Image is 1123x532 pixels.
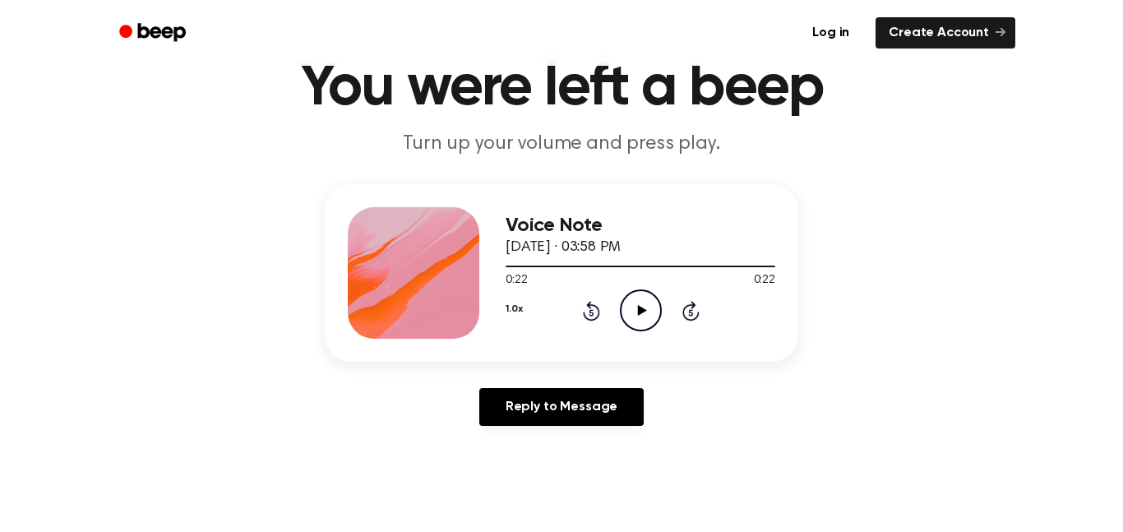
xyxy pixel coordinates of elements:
h1: You were left a beep [141,58,982,118]
p: Turn up your volume and press play. [246,131,877,158]
a: Create Account [876,17,1015,49]
h3: Voice Note [506,215,775,237]
a: Log in [796,14,866,52]
span: [DATE] · 03:58 PM [506,240,621,255]
span: 0:22 [754,272,775,289]
span: 0:22 [506,272,527,289]
button: 1.0x [506,295,522,323]
a: Beep [108,17,201,49]
a: Reply to Message [479,388,644,426]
